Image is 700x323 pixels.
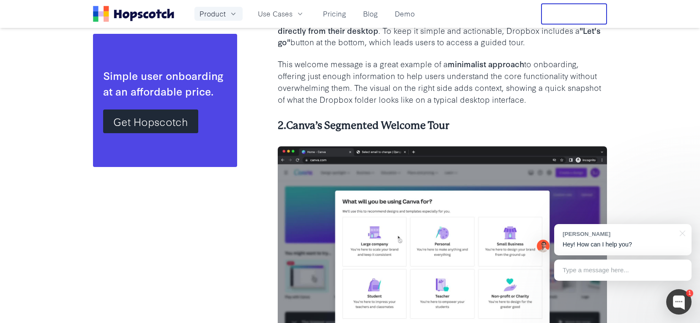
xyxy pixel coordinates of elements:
[563,240,683,249] p: Hey! How can I help you?
[278,25,601,48] b: "Let's go"
[537,240,550,252] img: Mark Spera
[686,290,693,297] div: 1
[563,230,675,238] div: [PERSON_NAME]
[320,7,350,21] a: Pricing
[258,8,293,19] span: Use Cases
[253,7,309,21] button: Use Cases
[194,7,243,21] button: Product
[278,119,607,133] h4: 2.
[391,7,418,21] a: Demo
[360,7,381,21] a: Blog
[278,58,607,105] p: This welcome message is a great example of a to onboarding, offering just enough information to h...
[448,58,524,69] b: minimalist approach
[103,68,227,99] div: Simple user onboarding at an affordable price.
[93,6,174,22] a: Home
[200,8,226,19] span: Product
[541,3,607,25] button: Free Trial
[554,260,692,281] div: Type a message here...
[103,109,198,133] a: Get Hopscotch
[286,120,449,131] b: Canva’s Segmented Welcome Tour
